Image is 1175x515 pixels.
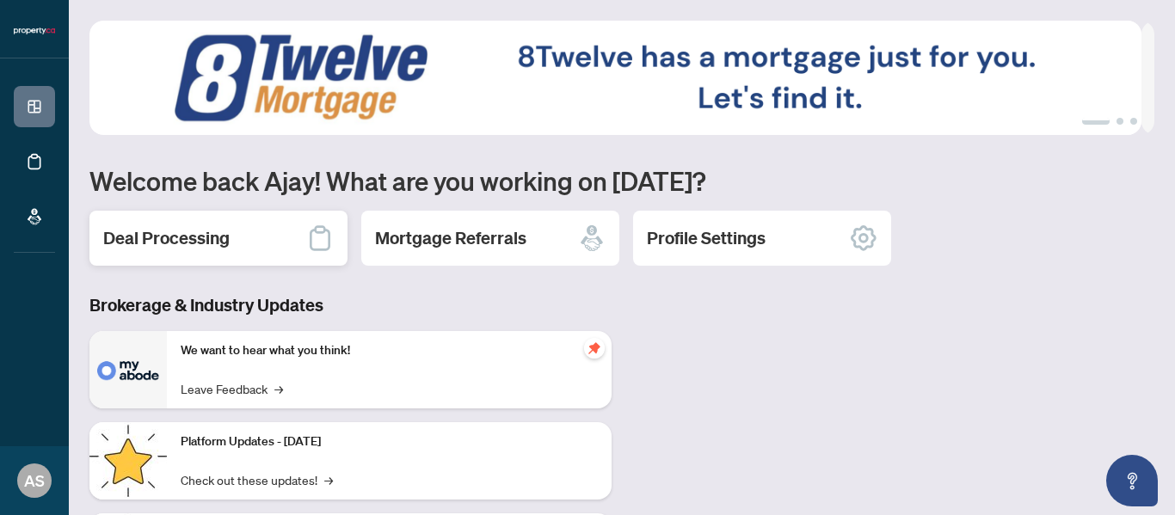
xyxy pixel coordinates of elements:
[89,422,167,500] img: Platform Updates - July 21, 2025
[103,226,230,250] h2: Deal Processing
[181,341,598,360] p: We want to hear what you think!
[89,164,1154,197] h1: Welcome back Ajay! What are you working on [DATE]?
[1106,455,1158,506] button: Open asap
[1130,118,1137,125] button: 3
[14,26,55,36] img: logo
[24,469,45,493] span: AS
[89,21,1141,135] img: Slide 0
[324,470,333,489] span: →
[274,379,283,398] span: →
[647,226,766,250] h2: Profile Settings
[181,470,333,489] a: Check out these updates!→
[181,432,598,451] p: Platform Updates - [DATE]
[181,379,283,398] a: Leave Feedback→
[89,331,167,408] img: We want to hear what you think!
[1082,118,1110,125] button: 1
[584,338,605,359] span: pushpin
[1117,118,1123,125] button: 2
[89,293,612,317] h3: Brokerage & Industry Updates
[375,226,526,250] h2: Mortgage Referrals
